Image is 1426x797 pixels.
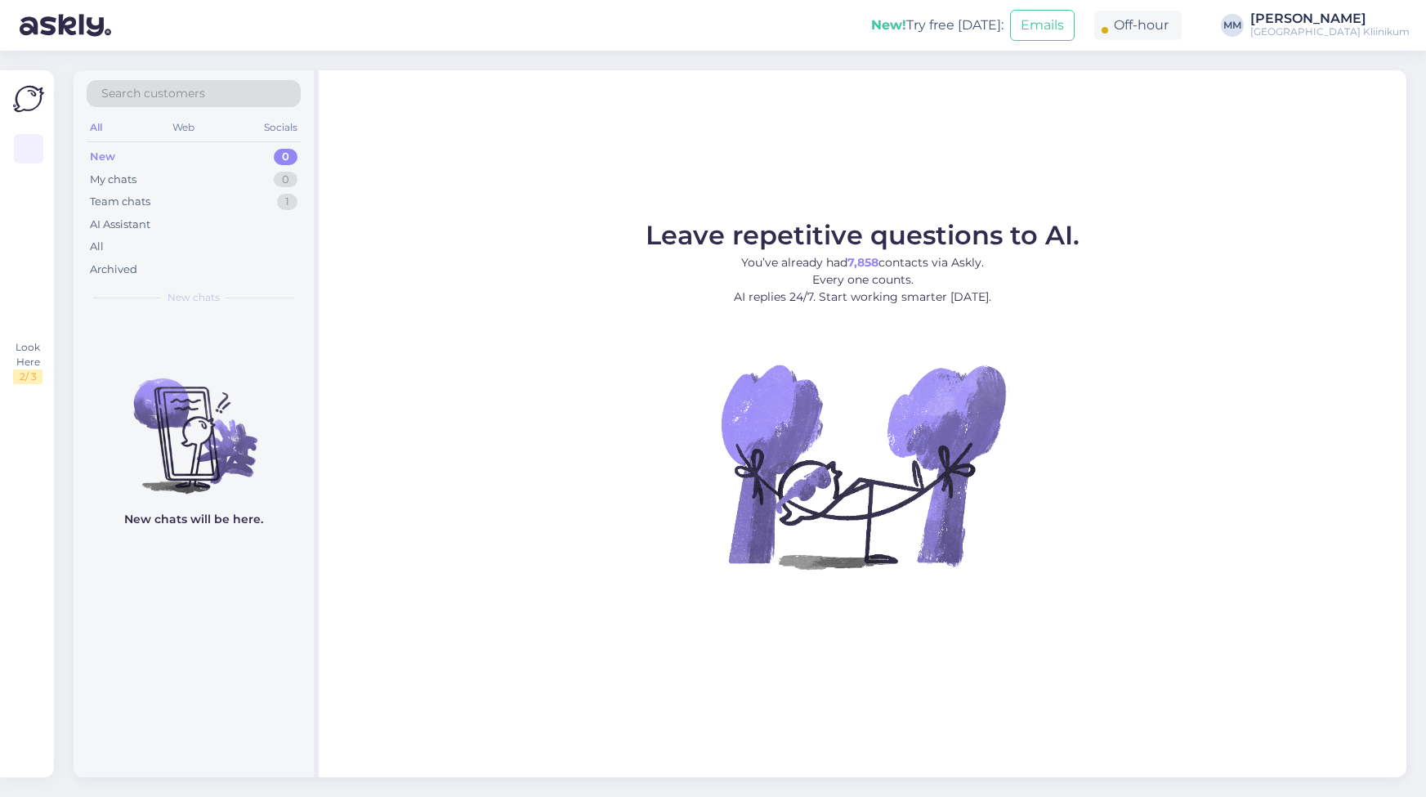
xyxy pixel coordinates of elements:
[90,262,137,278] div: Archived
[101,85,205,102] span: Search customers
[13,340,42,384] div: Look Here
[847,255,878,270] b: 7,858
[13,83,44,114] img: Askly Logo
[90,149,115,165] div: New
[871,17,906,33] b: New!
[1221,14,1244,37] div: MM
[277,194,297,210] div: 1
[13,369,42,384] div: 2 / 3
[1010,10,1075,41] button: Emails
[1094,11,1182,40] div: Off-hour
[90,194,150,210] div: Team chats
[1250,25,1410,38] div: [GEOGRAPHIC_DATA] Kliinikum
[74,349,314,496] img: No chats
[169,117,198,138] div: Web
[261,117,301,138] div: Socials
[124,511,263,528] p: New chats will be here.
[1250,12,1410,25] div: [PERSON_NAME]
[1250,12,1416,38] a: [PERSON_NAME][GEOGRAPHIC_DATA] Kliinikum
[716,319,1010,613] img: No Chat active
[168,290,220,305] span: New chats
[646,254,1080,306] p: You’ve already had contacts via Askly. Every one counts. AI replies 24/7. Start working smarter [...
[274,149,297,165] div: 0
[274,172,297,188] div: 0
[871,16,1004,35] div: Try free [DATE]:
[90,239,104,255] div: All
[90,217,150,233] div: AI Assistant
[90,172,136,188] div: My chats
[87,117,105,138] div: All
[646,219,1080,251] span: Leave repetitive questions to AI.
